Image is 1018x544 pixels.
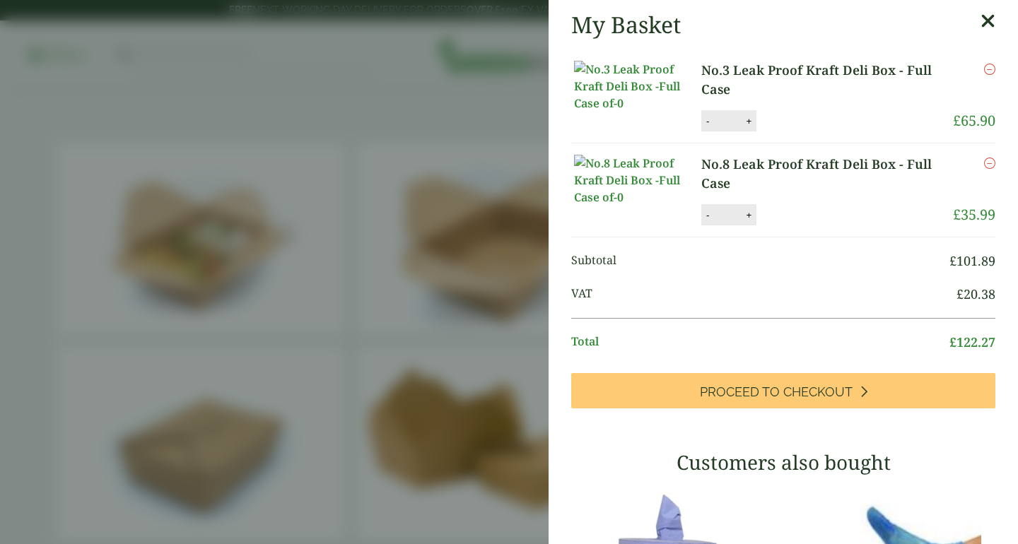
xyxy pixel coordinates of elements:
[742,115,756,127] button: +
[574,155,701,206] img: No.8 Leak Proof Kraft Deli Box -Full Case of-0
[949,333,956,350] span: £
[949,252,956,269] span: £
[571,252,949,271] span: Subtotal
[701,61,953,99] a: No.3 Leak Proof Kraft Deli Box - Full Case
[571,285,956,304] span: VAT
[956,285,964,302] span: £
[956,285,995,302] bdi: 20.38
[571,333,949,352] span: Total
[953,111,961,130] span: £
[571,373,995,408] a: Proceed to Checkout
[742,209,756,221] button: +
[953,205,961,224] span: £
[702,115,713,127] button: -
[949,252,995,269] bdi: 101.89
[949,333,995,350] bdi: 122.27
[574,61,701,112] img: No.3 Leak Proof Kraft Deli Box -Full Case of-0
[700,384,853,400] span: Proceed to Checkout
[701,155,953,193] a: No.8 Leak Proof Kraft Deli Box - Full Case
[953,111,995,130] bdi: 65.90
[953,205,995,224] bdi: 35.99
[571,11,681,38] h2: My Basket
[984,155,995,172] a: Remove this item
[984,61,995,78] a: Remove this item
[702,209,713,221] button: -
[571,451,995,475] h3: Customers also bought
